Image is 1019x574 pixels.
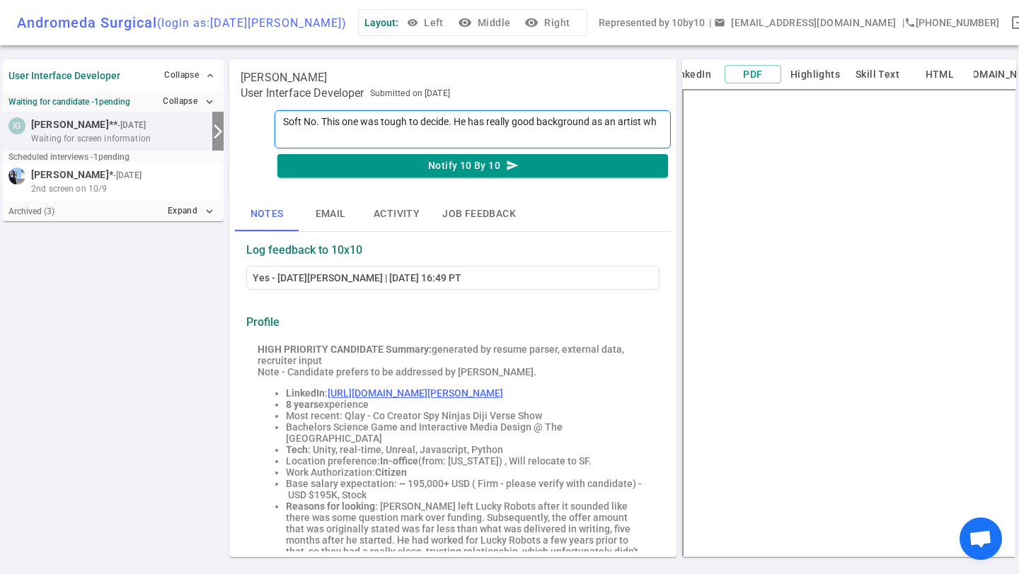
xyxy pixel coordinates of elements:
div: Note - Candidate prefers to be addressed by [PERSON_NAME]. [258,366,648,377]
button: HTML [911,66,968,83]
li: : Unity, real-time, Unreal, Javascript, Python [286,444,648,455]
span: (login as: [DATE][PERSON_NAME] ) [157,16,347,30]
button: Left [404,10,449,36]
div: IG [8,117,25,134]
button: LinkedIn [662,66,719,83]
span: 2nd screen on 10/9 [31,182,107,195]
i: visibility [458,16,472,30]
span: Waiting for screen information [31,132,151,145]
i: phone [904,17,916,28]
i: expand_more [203,95,216,108]
small: - [DATE] [113,169,142,182]
li: Most recent: Qlay - Co Creator Spy Ninjas Diji Verse Show [286,410,648,421]
i: visibility [524,16,539,30]
strong: In-office [380,455,418,467]
strong: Profile [246,315,280,329]
li: Bachelors Science Game and Interactive Media Design @ The [GEOGRAPHIC_DATA] [286,421,648,444]
button: Job feedback [431,197,527,231]
li: Location preference: (from: [US_STATE]) , Will relocate to SF. [286,455,648,467]
button: Notes [235,197,299,231]
textarea: Soft No. This one was tough to decide. He has really good background as an artist wh [275,110,671,148]
span: Submitted on [DATE] [370,86,450,100]
div: Andromeda Surgical [17,14,347,31]
strong: Log feedback to 10x10 [246,243,362,257]
li: Work Authorization: [286,467,648,478]
i: arrow_forward_ios [209,123,226,140]
span: [PERSON_NAME] [241,71,327,85]
img: c71242d41979be291fd4fc4e6bf8b5af [8,168,25,184]
div: Represented by 10by10 | | [PHONE_NUMBER] [599,10,998,36]
div: Open chat [960,517,1002,560]
button: visibilityRight [522,10,575,36]
div: basic tabs example [235,197,671,231]
button: Highlights [787,66,844,83]
li: : [286,387,648,399]
button: Collapseexpand_more [159,91,218,112]
a: [URL][DOMAIN_NAME][PERSON_NAME] [328,387,503,399]
strong: HIGH PRIORITY CANDIDATE Summary: [258,344,432,355]
span: [PERSON_NAME] [31,168,109,182]
small: Scheduled interviews - 1 pending [8,152,129,162]
strong: Waiting for candidate - 1 pending [8,97,130,107]
strong: Tech [286,444,308,455]
span: User Interface Developer [241,86,364,100]
span: Layout: [364,17,398,28]
button: Collapse [161,65,218,86]
li: Base salary expectation: ~ 195,000+ USD ( Firm - please verify with candidate) - USD $195K, Stock [286,478,648,500]
span: email [714,17,725,28]
button: Open a message box [711,10,902,36]
small: - [DATE] [117,119,146,131]
strong: LinkedIn [286,387,325,399]
i: send [506,159,519,172]
button: PDF [725,65,781,84]
span: expand_less [205,70,216,81]
button: Activity [362,197,431,231]
i: expand_more [203,205,216,218]
li: experience [286,399,648,410]
span: [PERSON_NAME] [31,117,109,132]
strong: Citizen [375,467,407,478]
strong: Reasons for looking [286,500,375,512]
button: visibilityMiddle [455,10,516,36]
li: : [PERSON_NAME] left Lucky Robots after it sounded like there was some question mark over funding... [286,500,648,568]
strong: 8 years [286,399,318,410]
button: Email [299,197,362,231]
div: generated by resume parser, external data, recruiter input [258,344,648,366]
span: visibility [407,17,418,28]
div: Yes - [DATE][PERSON_NAME] | [DATE] 16:49 PT [253,272,653,283]
iframe: candidate_document_preview__iframe [682,89,1016,557]
small: Archived ( 3 ) [8,206,54,216]
strong: User Interface Developer [8,70,120,81]
button: Notify 10 By 10send [277,154,668,177]
button: Skill Text [849,66,906,83]
button: Expandexpand_more [164,201,218,221]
